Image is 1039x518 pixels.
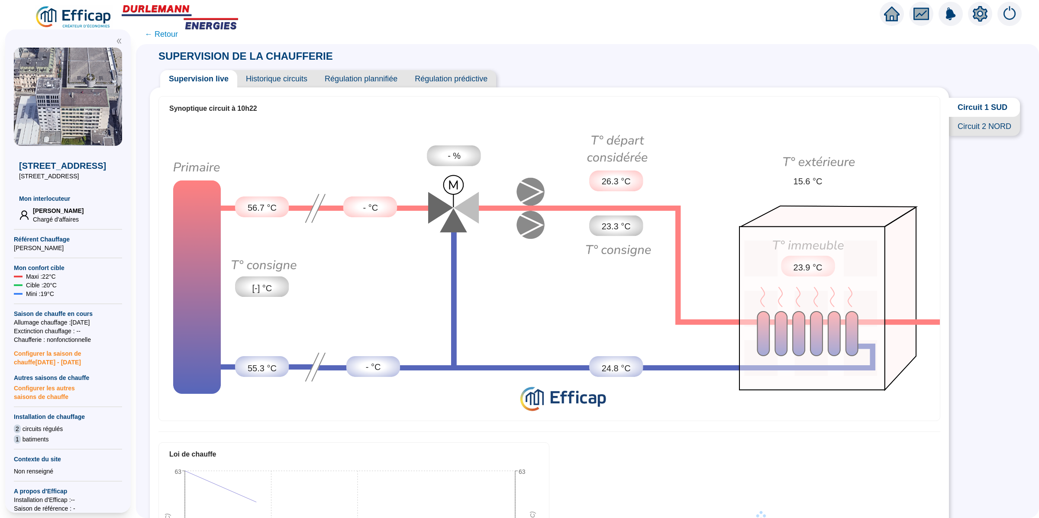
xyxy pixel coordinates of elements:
span: Chargé d'affaires [33,215,84,224]
span: Cible : 20 °C [26,281,57,290]
span: 1 [14,435,21,444]
span: Installation de chauffage [14,412,122,421]
span: user [19,210,29,220]
span: circuits régulés [23,425,63,433]
span: Contexte du site [14,455,122,463]
span: 55.3 °C [248,362,277,375]
span: [STREET_ADDRESS] [19,160,117,172]
span: batiments [23,435,49,444]
span: Saison de référence : - [14,504,122,513]
span: Mini : 19 °C [26,290,54,298]
img: Logo partenaire [122,5,239,29]
span: [PERSON_NAME] [14,244,122,252]
span: Allumage chauffage : [DATE] [14,318,122,327]
div: Synoptique [159,120,940,418]
span: Saison de chauffe en cours [14,309,122,318]
img: alerts [997,2,1022,26]
span: home [884,6,900,22]
div: Synoptique circuit à 10h22 [169,103,929,114]
span: Circuit 2 NORD [949,117,1020,136]
tspan: 63 [519,468,526,475]
div: Loi de chauffe [169,449,539,460]
span: [PERSON_NAME] [33,206,84,215]
span: Mon confort cible [14,264,122,272]
span: Mon interlocuteur [19,194,117,203]
span: Circuit 1 SUD [949,98,1020,117]
span: setting [972,6,988,22]
span: [STREET_ADDRESS] [19,172,117,180]
img: efficap energie logo [35,5,113,29]
span: Exctinction chauffage : -- [14,327,122,335]
span: SUPERVISION DE LA CHAUFFERIE [150,50,342,62]
span: double-left [116,38,122,44]
span: Chaufferie : non fonctionnelle [14,335,122,344]
span: 56.7 °C [248,201,277,214]
span: Configurer les autres saisons de chauffe [14,382,122,401]
span: Autres saisons de chauffe [14,373,122,382]
span: Configurer la saison de chauffe [DATE] - [DATE] [14,344,122,367]
img: alerts [939,2,963,26]
span: 23.3 °C [602,220,631,233]
span: Historique circuits [237,70,316,87]
span: 26.3 °C [602,175,631,188]
span: 24.8 °C [602,362,631,375]
img: circuit-supervision.724c8d6b72cc0638e748.png [159,120,940,418]
span: - % [448,149,461,162]
span: - °C [366,360,381,373]
span: fund [913,6,929,22]
span: Supervision live [160,70,237,87]
span: 15.6 °C [794,175,823,188]
span: Installation d'Efficap : -- [14,495,122,504]
span: Régulation plannifiée [316,70,406,87]
span: [-] °C [252,282,272,295]
tspan: 63 [174,468,181,475]
div: Non renseigné [14,467,122,476]
span: A propos d'Efficap [14,487,122,495]
span: Maxi : 22 °C [26,272,56,281]
span: Référent Chauffage [14,235,122,244]
span: 2 [14,425,21,433]
span: Régulation prédictive [406,70,496,87]
span: - °C [363,201,378,214]
span: ← Retour [145,28,178,40]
